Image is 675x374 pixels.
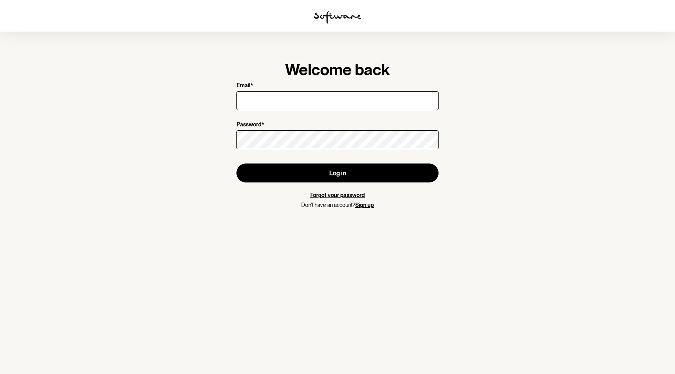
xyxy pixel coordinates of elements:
[310,192,365,198] a: Forgot your password
[236,121,261,129] p: Password
[236,164,439,182] button: Log in
[314,11,361,24] img: software logo
[236,202,439,209] p: Don't have an account?
[236,82,250,90] p: Email
[236,60,439,79] h1: Welcome back
[355,202,374,208] a: Sign up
